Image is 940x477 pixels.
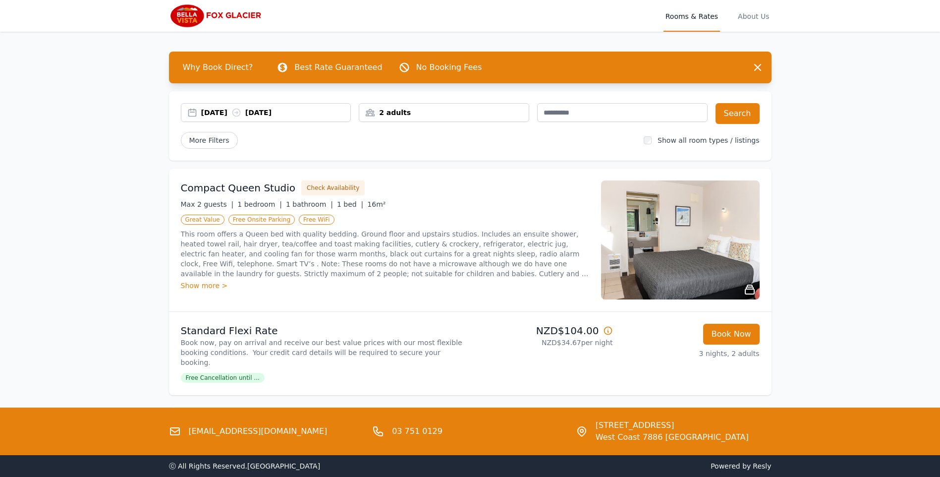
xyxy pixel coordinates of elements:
[237,200,282,208] span: 1 bedroom |
[181,181,296,195] h3: Compact Queen Studio
[392,425,442,437] a: 03 751 0129
[181,324,466,338] p: Standard Flexi Rate
[474,338,613,348] p: NZD$34.67 per night
[169,462,321,470] span: ⓒ All Rights Reserved. [GEOGRAPHIC_DATA]
[416,61,482,73] p: No Booking Fees
[181,215,224,225] span: Great Value
[294,61,382,73] p: Best Rate Guaranteed
[716,103,760,124] button: Search
[181,200,234,208] span: Max 2 guests |
[175,58,261,77] span: Why Book Direct?
[359,108,529,118] div: 2 adults
[169,4,264,28] img: Bella Vista Fox Glacier
[596,419,749,431] span: [STREET_ADDRESS]
[181,338,466,367] p: Book now, pay on arrival and receive our best value prices with our most flexible booking conditi...
[703,324,760,345] button: Book Now
[181,229,589,279] p: This room offers a Queen bed with quality bedding. Ground floor and upstairs studios. Includes an...
[474,461,772,471] span: Powered by
[181,132,238,149] span: More Filters
[753,462,771,470] a: Resly
[299,215,334,225] span: Free WiFi
[596,431,749,443] span: West Coast 7886 [GEOGRAPHIC_DATA]
[228,215,295,225] span: Free Onsite Parking
[301,180,365,195] button: Check Availability
[658,136,759,144] label: Show all room types / listings
[474,324,613,338] p: NZD$104.00
[181,373,265,383] span: Free Cancellation until ...
[189,425,328,437] a: [EMAIL_ADDRESS][DOMAIN_NAME]
[621,349,760,358] p: 3 nights, 2 adults
[181,281,589,291] div: Show more >
[367,200,386,208] span: 16m²
[286,200,333,208] span: 1 bathroom |
[337,200,363,208] span: 1 bed |
[201,108,351,118] div: [DATE] [DATE]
